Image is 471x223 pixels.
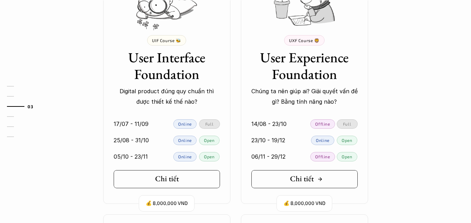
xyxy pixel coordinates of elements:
p: Online [316,138,329,143]
p: Digital product đúng quy chuẩn thì được thiết kế thế nào? [114,86,220,107]
p: Online [178,138,192,143]
p: Full [343,121,351,126]
p: Offline [315,121,330,126]
h5: Chi tiết [290,174,314,183]
p: 💰 8,000,000 VND [283,199,325,208]
p: 17/07 - 11/09 [114,119,149,129]
p: Chúng ta nên giúp ai? Giải quyết vấn đề gì? Bằng tính năng nào? [251,86,358,107]
a: Chi tiết [114,170,220,188]
p: UXF Course 🦁 [289,38,319,43]
p: 25/08 - 31/10 [114,135,149,145]
p: Open [342,154,352,159]
a: 03 [7,102,40,111]
p: Offline [315,154,330,159]
p: 05/10 - 23/11 [114,151,148,162]
h3: User Experience Foundation [251,49,358,82]
p: 💰 8,000,000 VND [146,199,188,208]
p: Open [204,138,214,143]
p: Open [342,138,352,143]
p: Online [178,121,192,126]
p: Online [178,154,192,159]
a: Chi tiết [251,170,358,188]
p: 23/10 - 19/12 [251,135,285,145]
h5: Chi tiết [155,174,179,183]
p: 06/11 - 29/12 [251,151,286,162]
p: Open [204,154,214,159]
p: Full [205,121,213,126]
h3: User Interface Foundation [114,49,220,82]
p: 14/08 - 23/10 [251,119,287,129]
p: UIF Course 🐝 [152,38,181,43]
strong: 03 [28,104,33,109]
